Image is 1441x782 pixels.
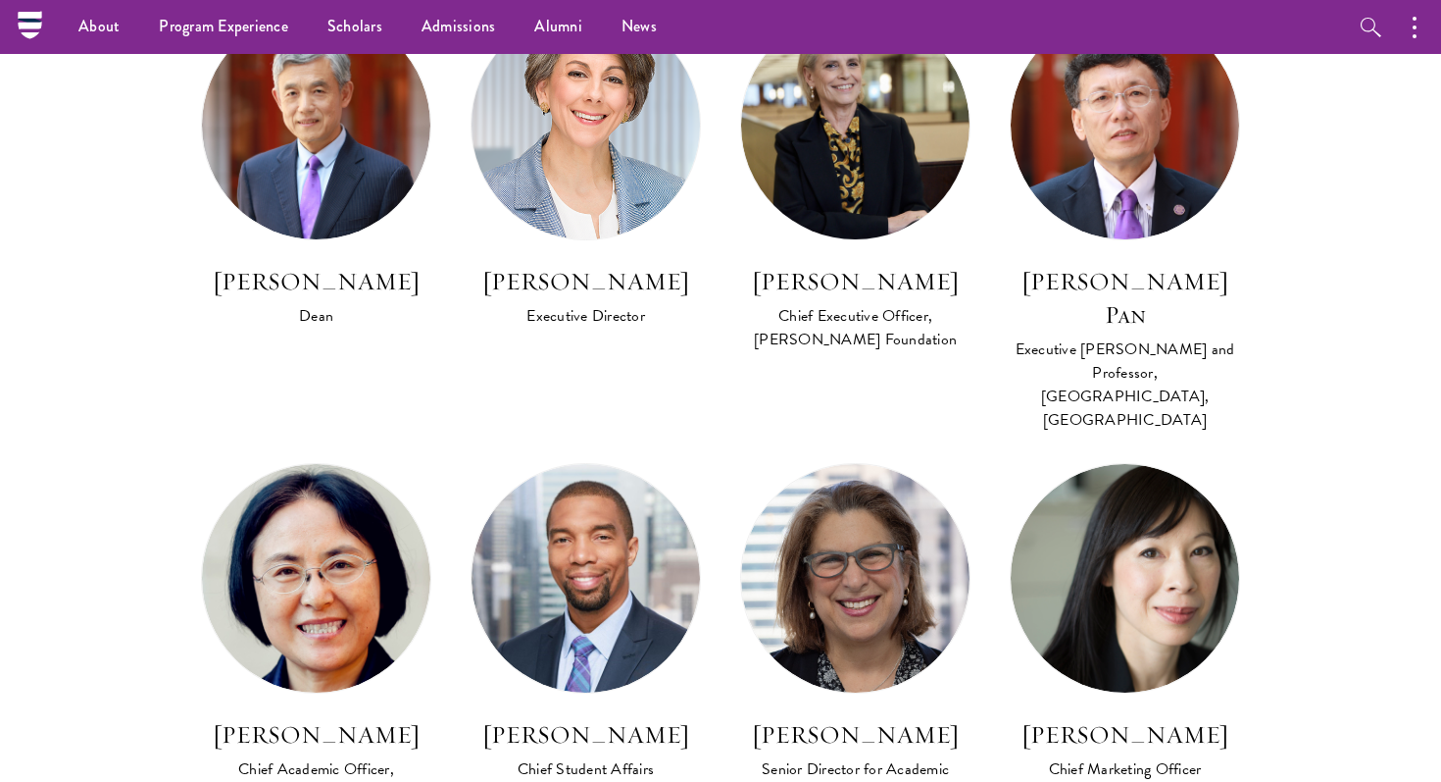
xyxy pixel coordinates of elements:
a: [PERSON_NAME] Chief Executive Officer, [PERSON_NAME] Foundation [740,10,970,353]
a: [PERSON_NAME] Pan Executive [PERSON_NAME] and Professor, [GEOGRAPHIC_DATA], [GEOGRAPHIC_DATA] [1010,10,1240,434]
h3: [PERSON_NAME] [740,718,970,752]
h3: [PERSON_NAME] [471,718,701,752]
h3: [PERSON_NAME] [1010,718,1240,752]
div: Dean [201,304,431,328]
h3: [PERSON_NAME] [201,718,431,752]
h3: [PERSON_NAME] [740,265,970,298]
div: Executive [PERSON_NAME] and Professor, [GEOGRAPHIC_DATA], [GEOGRAPHIC_DATA] [1010,338,1240,432]
div: Executive Director [471,304,701,328]
h3: [PERSON_NAME] Pan [1010,265,1240,332]
a: [PERSON_NAME] Dean [201,10,431,330]
div: Chief Executive Officer, [PERSON_NAME] Foundation [740,304,970,351]
h3: [PERSON_NAME] [201,265,431,298]
h3: [PERSON_NAME] [471,265,701,298]
a: [PERSON_NAME] Executive Director [471,10,701,330]
div: Chief Marketing Officer [1010,757,1240,781]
